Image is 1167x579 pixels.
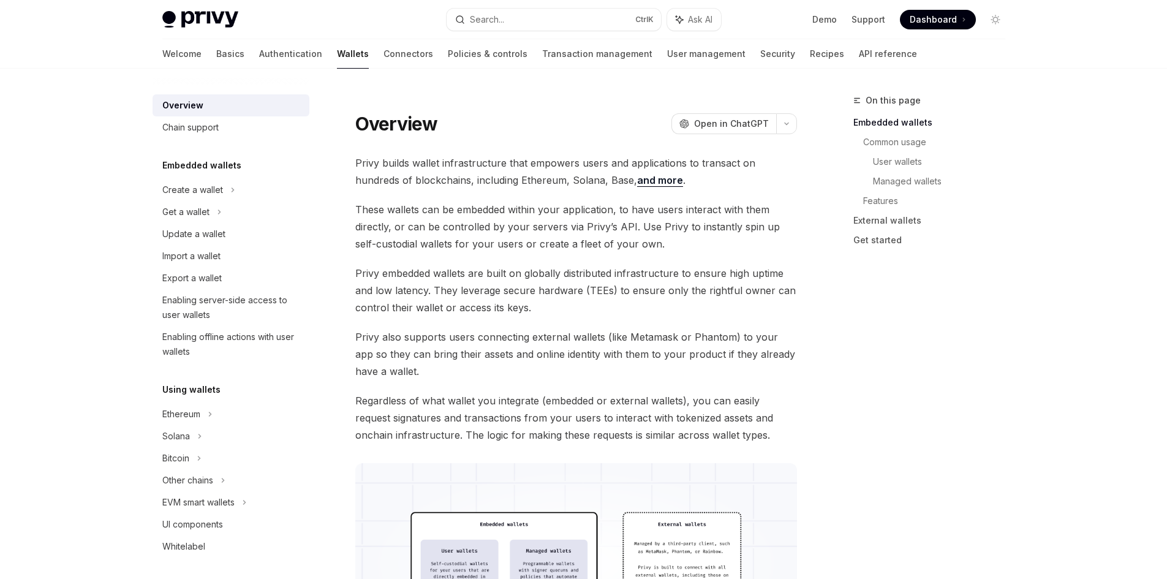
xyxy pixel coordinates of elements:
a: Enabling offline actions with user wallets [153,326,309,363]
button: Open in ChatGPT [671,113,776,134]
a: Welcome [162,39,202,69]
h1: Overview [355,113,438,135]
span: Open in ChatGPT [694,118,769,130]
div: Overview [162,98,203,113]
a: Whitelabel [153,535,309,558]
div: Get a wallet [162,205,210,219]
div: Bitcoin [162,451,189,466]
a: Policies & controls [448,39,527,69]
a: Overview [153,94,309,116]
a: User management [667,39,746,69]
span: Privy builds wallet infrastructure that empowers users and applications to transact on hundreds o... [355,154,797,189]
a: External wallets [853,211,1015,230]
span: Ask AI [688,13,712,26]
button: Ask AI [667,9,721,31]
div: Solana [162,429,190,444]
a: User wallets [873,152,1015,172]
a: Managed wallets [873,172,1015,191]
a: Connectors [383,39,433,69]
div: EVM smart wallets [162,495,235,510]
a: Basics [216,39,244,69]
div: Search... [470,12,504,27]
a: Demo [812,13,837,26]
div: Enabling offline actions with user wallets [162,330,302,359]
h5: Using wallets [162,382,221,397]
a: Embedded wallets [853,113,1015,132]
button: Search...CtrlK [447,9,661,31]
button: Toggle dark mode [986,10,1005,29]
a: and more [637,174,683,187]
a: Authentication [259,39,322,69]
div: Other chains [162,473,213,488]
a: Dashboard [900,10,976,29]
a: Import a wallet [153,245,309,267]
div: Enabling server-side access to user wallets [162,293,302,322]
a: Wallets [337,39,369,69]
a: Security [760,39,795,69]
div: Import a wallet [162,249,221,263]
div: Whitelabel [162,539,205,554]
a: Enabling server-side access to user wallets [153,289,309,326]
a: Features [863,191,1015,211]
span: Ctrl K [635,15,654,25]
span: Regardless of what wallet you integrate (embedded or external wallets), you can easily request si... [355,392,797,444]
a: API reference [859,39,917,69]
div: Ethereum [162,407,200,422]
span: On this page [866,93,921,108]
a: Support [852,13,885,26]
a: Transaction management [542,39,652,69]
span: Dashboard [910,13,957,26]
a: UI components [153,513,309,535]
a: Common usage [863,132,1015,152]
span: Privy also supports users connecting external wallets (like Metamask or Phantom) to your app so t... [355,328,797,380]
div: Update a wallet [162,227,225,241]
h5: Embedded wallets [162,158,241,173]
a: Chain support [153,116,309,138]
a: Update a wallet [153,223,309,245]
a: Recipes [810,39,844,69]
img: light logo [162,11,238,28]
div: UI components [162,517,223,532]
a: Get started [853,230,1015,250]
div: Chain support [162,120,219,135]
span: Privy embedded wallets are built on globally distributed infrastructure to ensure high uptime and... [355,265,797,316]
a: Export a wallet [153,267,309,289]
div: Export a wallet [162,271,222,286]
span: These wallets can be embedded within your application, to have users interact with them directly,... [355,201,797,252]
div: Create a wallet [162,183,223,197]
